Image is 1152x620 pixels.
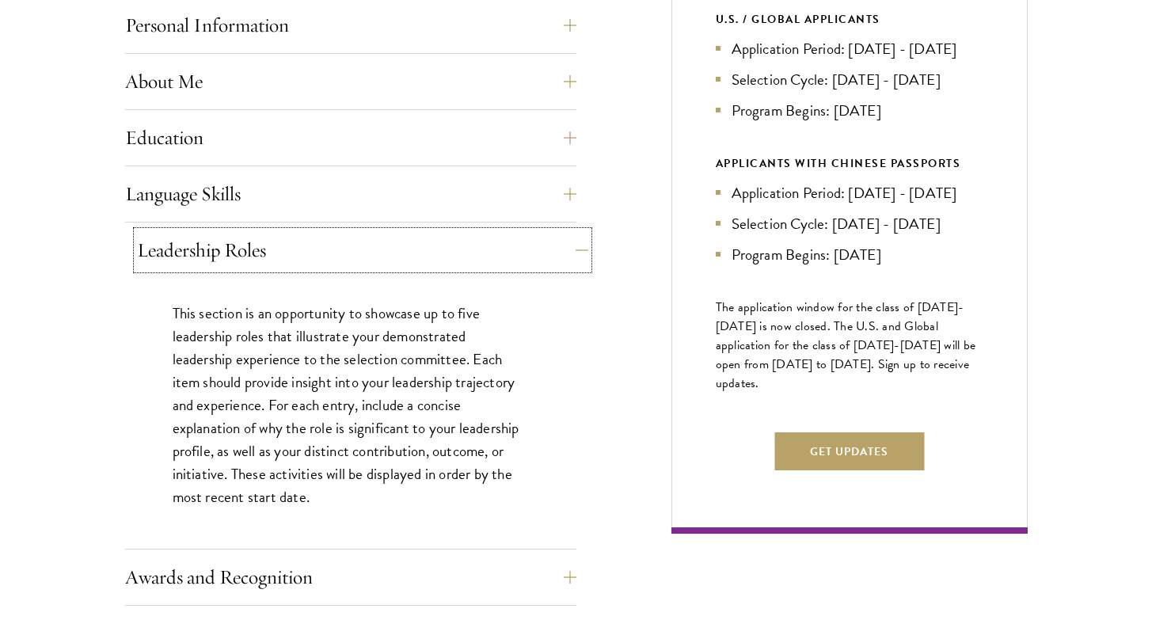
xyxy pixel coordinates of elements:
button: Leadership Roles [137,231,588,269]
button: Personal Information [125,6,576,44]
button: About Me [125,63,576,101]
li: Application Period: [DATE] - [DATE] [716,37,983,60]
button: Education [125,119,576,157]
li: Selection Cycle: [DATE] - [DATE] [716,212,983,235]
button: Get Updates [774,432,924,470]
div: U.S. / GLOBAL APPLICANTS [716,10,983,29]
li: Application Period: [DATE] - [DATE] [716,181,983,204]
span: The application window for the class of [DATE]-[DATE] is now closed. The U.S. and Global applicat... [716,298,976,393]
li: Program Begins: [DATE] [716,243,983,266]
li: Program Begins: [DATE] [716,99,983,122]
button: Language Skills [125,175,576,213]
p: This section is an opportunity to showcase up to five leadership roles that illustrate your demon... [173,302,529,509]
button: Awards and Recognition [125,558,576,596]
li: Selection Cycle: [DATE] - [DATE] [716,68,983,91]
div: APPLICANTS WITH CHINESE PASSPORTS [716,154,983,173]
